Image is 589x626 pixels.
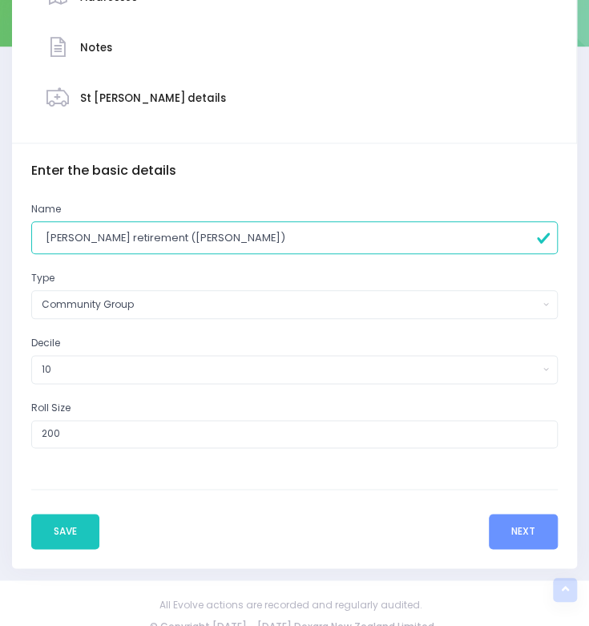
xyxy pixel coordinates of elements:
[489,514,558,549] button: Next
[31,336,60,350] label: Decile
[42,362,539,377] div: 10
[31,401,71,415] label: Roll Size
[31,271,54,285] label: Type
[31,163,558,178] h4: Enter the basic details
[31,290,558,319] button: Community Group
[31,514,99,549] button: Save
[42,297,539,312] div: Community Group
[159,590,430,619] span: All Evolve actions are recorded and regularly audited.
[31,355,558,384] button: 10
[80,42,112,55] h3: Notes
[80,92,226,105] h3: St [PERSON_NAME] details
[31,202,61,216] label: Name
